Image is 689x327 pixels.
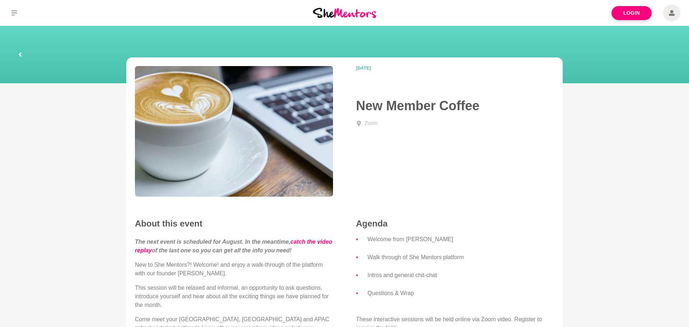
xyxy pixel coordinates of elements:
[135,261,333,278] p: New to She Mentors?! Welcome! and enjoy a walk-through of the platform with our founder [PERSON_N...
[313,8,376,18] img: She Mentors Logo
[367,271,554,280] li: Intros and general chit-chat
[356,66,444,70] time: [DATE]
[356,98,554,114] h1: New Member Coffee
[135,66,333,197] img: New Member Coffee
[135,239,332,253] em: The next event is scheduled for August. In the meantime, of the last one so you can get all the i...
[135,239,332,253] a: catch the video replay
[611,6,652,20] a: Login
[367,289,554,298] li: Questions & Wrap
[135,218,333,229] h2: About this event
[367,235,554,244] li: Welcome from [PERSON_NAME]
[135,284,333,309] p: This session will be relaxed and informal, an opportunity to ask questions, introduce yourself an...
[356,218,554,229] h4: Agenda
[365,120,378,127] div: Zoom
[367,253,554,262] li: Walk through of She Mentors platform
